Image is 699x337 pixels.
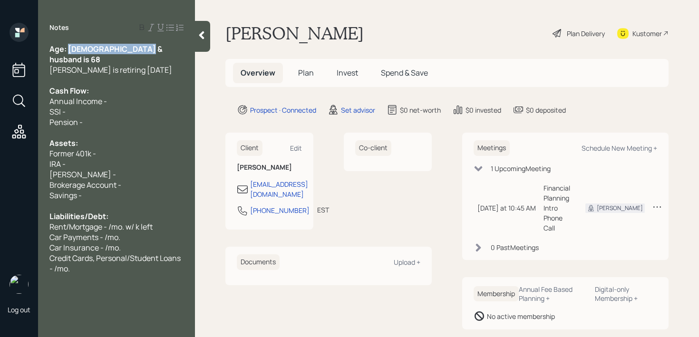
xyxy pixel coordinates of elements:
span: Overview [241,67,275,78]
span: Car Insurance - /mo. [49,242,121,253]
span: Liabilities/Debt: [49,211,108,221]
div: [PHONE_NUMBER] [250,205,310,215]
span: Rent/Mortgage - /mo. w/ k left [49,221,153,232]
h1: [PERSON_NAME] [225,23,364,44]
div: [DATE] at 10:45 AM [477,203,536,213]
h6: Documents [237,254,280,270]
div: Prospect · Connected [250,105,316,115]
div: EST [317,205,329,215]
div: Financial Planning Intro Phone Call [544,183,570,233]
span: Brokerage Account - [49,180,121,190]
span: Plan [298,67,314,78]
div: 0 Past Meeting s [491,242,539,252]
span: Former 401k - [49,148,96,159]
span: Spend & Save [381,67,428,78]
span: Pension - [49,117,83,127]
span: SSI - [49,106,66,117]
div: 1 Upcoming Meeting [491,164,551,173]
div: [PERSON_NAME] [597,204,643,212]
div: $0 invested [466,105,501,115]
div: Annual Fee Based Planning + [519,285,587,303]
span: Car Payments - /mo. [49,232,120,242]
div: [EMAIL_ADDRESS][DOMAIN_NAME] [250,179,308,199]
span: Age: [DEMOGRAPHIC_DATA] & husband is 68 [49,44,164,65]
h6: [PERSON_NAME] [237,164,302,172]
h6: Client [237,140,262,156]
div: Log out [8,305,30,314]
span: Savings - [49,190,82,201]
div: Set advisor [341,105,375,115]
span: [PERSON_NAME] is retiring [DATE] [49,65,172,75]
div: Kustomer [632,29,662,39]
div: Schedule New Meeting + [582,144,657,153]
h6: Membership [474,286,519,302]
span: Annual Income - [49,96,107,106]
img: retirable_logo.png [10,275,29,294]
div: $0 net-worth [400,105,441,115]
div: Digital-only Membership + [595,285,657,303]
h6: Co-client [355,140,391,156]
span: Assets: [49,138,78,148]
span: Credit Cards, Personal/Student Loans - /mo. [49,253,182,274]
span: [PERSON_NAME] - [49,169,116,180]
div: Plan Delivery [567,29,605,39]
div: Upload + [394,258,420,267]
h6: Meetings [474,140,510,156]
div: No active membership [487,311,555,321]
div: Edit [290,144,302,153]
span: IRA - [49,159,66,169]
label: Notes [49,23,69,32]
span: Invest [337,67,358,78]
span: Cash Flow: [49,86,89,96]
div: $0 deposited [526,105,566,115]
